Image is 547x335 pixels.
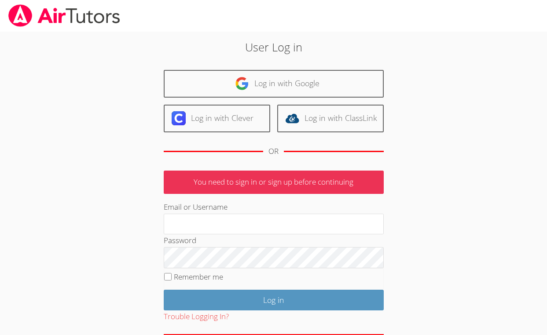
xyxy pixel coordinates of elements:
img: airtutors_banner-c4298cdbf04f3fff15de1276eac7730deb9818008684d7c2e4769d2f7ddbe033.png [7,4,121,27]
img: clever-logo-6eab21bc6e7a338710f1a6ff85c0baf02591cd810cc4098c63d3a4b26e2feb20.svg [172,111,186,125]
input: Log in [164,290,384,310]
a: Log in with Clever [164,105,270,132]
h2: User Log in [126,39,421,55]
label: Email or Username [164,202,228,212]
p: You need to sign in or sign up before continuing [164,171,384,194]
img: google-logo-50288ca7cdecda66e5e0955fdab243c47b7ad437acaf1139b6f446037453330a.svg [235,76,249,91]
a: Log in with ClassLink [277,105,384,132]
label: Remember me [174,272,223,282]
div: OR [268,145,279,158]
img: classlink-logo-d6bb404cc1216ec64c9a2012d9dc4662098be43eaf13dc465df04b49fa7ab582.svg [285,111,299,125]
label: Password [164,235,196,245]
button: Trouble Logging In? [164,310,229,323]
a: Log in with Google [164,70,384,98]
